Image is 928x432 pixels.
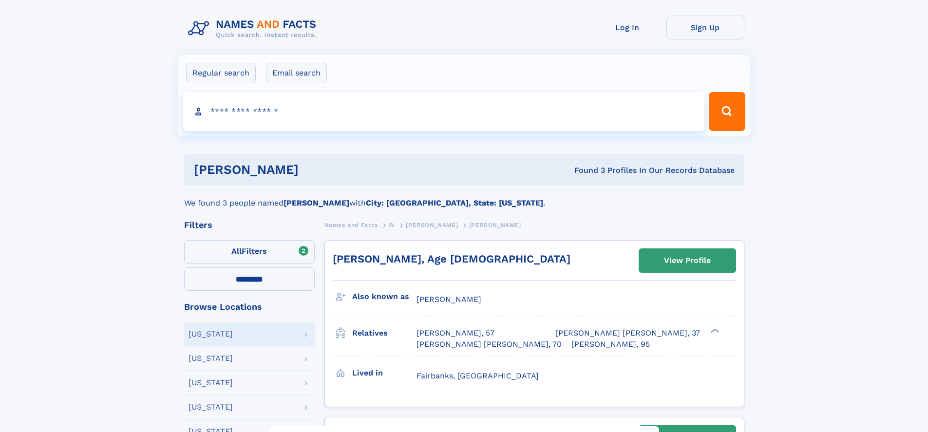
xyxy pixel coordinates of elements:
[708,328,720,334] div: ❯
[417,339,562,350] a: [PERSON_NAME] [PERSON_NAME], 70
[184,186,744,209] div: We found 3 people named with .
[571,339,650,350] a: [PERSON_NAME], 95
[436,165,735,176] div: Found 3 Profiles In Our Records Database
[588,16,666,39] a: Log In
[266,63,327,83] label: Email search
[352,325,417,341] h3: Relatives
[189,403,233,411] div: [US_STATE]
[406,222,458,228] span: [PERSON_NAME]
[324,219,378,231] a: Names and Facts
[333,253,570,265] a: [PERSON_NAME], Age [DEMOGRAPHIC_DATA]
[417,371,539,380] span: Fairbanks, [GEOGRAPHIC_DATA]
[666,16,744,39] a: Sign Up
[231,246,242,256] span: All
[189,330,233,338] div: [US_STATE]
[555,328,700,338] a: [PERSON_NAME] [PERSON_NAME], 37
[184,240,315,263] label: Filters
[639,249,736,272] a: View Profile
[664,249,711,272] div: View Profile
[284,198,349,207] b: [PERSON_NAME]
[352,365,417,381] h3: Lived in
[389,219,395,231] a: W
[709,92,745,131] button: Search Button
[184,221,315,229] div: Filters
[184,302,315,311] div: Browse Locations
[469,222,521,228] span: [PERSON_NAME]
[352,288,417,305] h3: Also known as
[183,92,705,131] input: search input
[417,295,481,304] span: [PERSON_NAME]
[389,222,395,228] span: W
[189,379,233,387] div: [US_STATE]
[406,219,458,231] a: [PERSON_NAME]
[417,328,494,338] a: [PERSON_NAME], 57
[366,198,543,207] b: City: [GEOGRAPHIC_DATA], State: [US_STATE]
[186,63,256,83] label: Regular search
[194,164,436,176] h1: [PERSON_NAME]
[189,355,233,362] div: [US_STATE]
[184,16,324,42] img: Logo Names and Facts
